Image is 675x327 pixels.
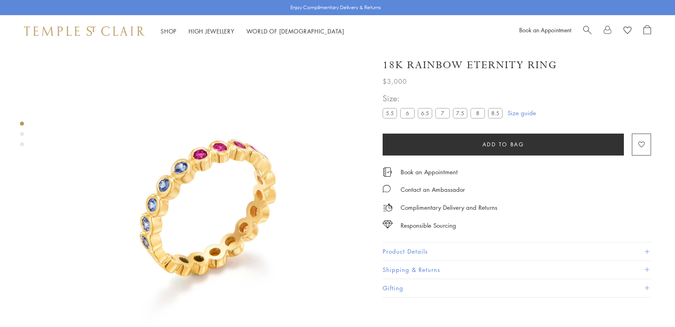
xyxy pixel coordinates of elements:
p: Complimentary Delivery and Returns [401,203,497,213]
img: icon_delivery.svg [383,203,393,213]
span: $3,000 [383,76,407,87]
a: Book an Appointment [519,26,571,34]
img: MessageIcon-01_2.svg [383,185,391,193]
a: Open Shopping Bag [643,25,651,37]
label: 6 [400,108,415,118]
div: Contact an Ambassador [401,185,465,195]
label: 8.5 [488,108,502,118]
button: Shipping & Returns [383,261,651,279]
img: icon_sourcing.svg [383,221,393,229]
button: Gifting [383,279,651,297]
a: Size guide [508,109,536,117]
span: Add to bag [482,140,524,149]
label: 7 [435,108,450,118]
label: 7.5 [453,108,467,118]
span: Size: [383,92,506,105]
a: High JewelleryHigh Jewellery [189,27,234,35]
h1: 18K Rainbow Eternity Ring [383,58,557,72]
a: World of [DEMOGRAPHIC_DATA]World of [DEMOGRAPHIC_DATA] [246,27,344,35]
a: View Wishlist [623,25,631,37]
div: Product gallery navigation [20,120,24,153]
nav: Main navigation [161,26,344,36]
img: icon_appointment.svg [383,167,392,177]
img: Temple St. Clair [24,26,145,36]
button: Add to bag [383,134,624,156]
div: Responsible Sourcing [401,221,456,230]
button: Product Details [383,242,651,260]
a: Book an Appointment [401,167,458,176]
a: Search [583,25,592,37]
label: 8 [471,108,485,118]
label: 5.5 [383,108,397,118]
iframe: Gorgias live chat messenger [635,290,667,319]
p: Enjoy Complimentary Delivery & Returns [290,4,381,12]
a: ShopShop [161,27,177,35]
label: 6.5 [418,108,432,118]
